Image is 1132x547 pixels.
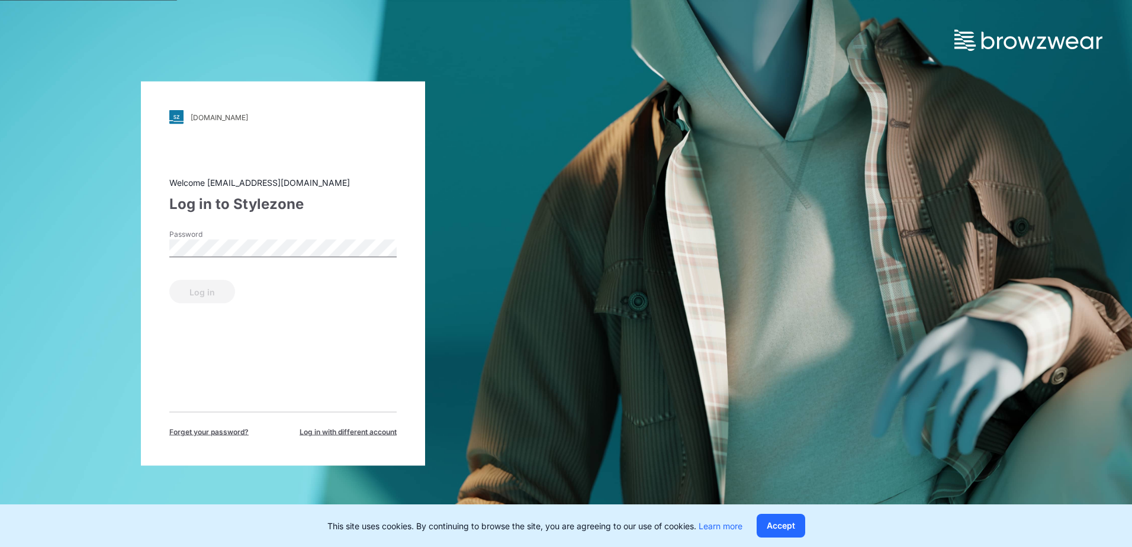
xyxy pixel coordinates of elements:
img: browzwear-logo.73288ffb.svg [954,30,1102,51]
a: [DOMAIN_NAME] [169,110,397,124]
span: Forget your password? [169,427,249,437]
span: Log in with different account [300,427,397,437]
div: Log in to Stylezone [169,194,397,215]
label: Password [169,229,252,240]
div: Welcome [EMAIL_ADDRESS][DOMAIN_NAME] [169,176,397,189]
p: This site uses cookies. By continuing to browse the site, you are agreeing to our use of cookies. [327,520,742,532]
img: svg+xml;base64,PHN2ZyB3aWR0aD0iMjgiIGhlaWdodD0iMjgiIHZpZXdCb3g9IjAgMCAyOCAyOCIgZmlsbD0ibm9uZSIgeG... [169,110,184,124]
div: [DOMAIN_NAME] [191,112,248,121]
a: Learn more [699,521,742,531]
button: Accept [757,514,805,538]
